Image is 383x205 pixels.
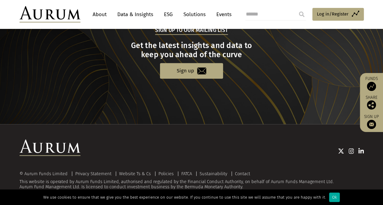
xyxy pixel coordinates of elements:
[119,171,151,176] a: Website Ts & Cs
[20,171,364,190] div: This website is operated by Aurum Funds Limited, authorised and regulated by the Financial Conduc...
[181,171,192,176] a: FATCA
[367,82,376,91] img: Access Funds
[20,140,80,156] img: Aurum Logo
[363,76,380,91] a: Funds
[20,6,80,23] img: Aurum
[20,41,363,59] h3: Get the latest insights and data to keep you ahead of the curve
[75,171,112,176] a: Privacy Statement
[160,63,223,79] a: Sign up
[312,8,364,21] a: Log in/Register
[161,9,176,20] a: ESG
[367,120,376,129] img: Sign up to our newsletter
[349,148,354,154] img: Instagram icon
[317,10,349,18] span: Log in/Register
[20,172,71,176] div: © Aurum Funds Limited
[363,114,380,129] a: Sign up
[90,9,110,20] a: About
[213,9,232,20] a: Events
[367,100,376,109] img: Share this post
[158,171,174,176] a: Policies
[200,171,227,176] a: Sustainability
[329,193,340,202] div: Ok
[235,171,250,176] a: Contact
[180,9,209,20] a: Solutions
[338,148,344,154] img: Twitter icon
[155,26,228,35] h5: Sign up to our mailing list
[114,9,156,20] a: Data & Insights
[358,148,364,154] img: Linkedin icon
[296,8,308,20] input: Submit
[363,96,380,109] div: Share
